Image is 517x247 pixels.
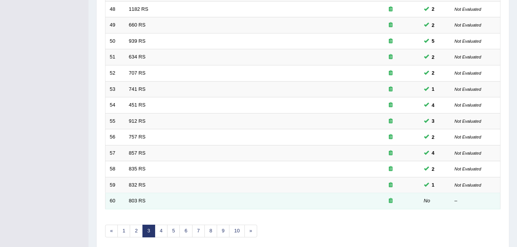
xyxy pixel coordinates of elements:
small: Not Evaluated [455,7,481,12]
a: 1182 RS [129,6,149,12]
a: 939 RS [129,38,146,44]
a: 757 RS [129,134,146,140]
span: You can still take this question [429,5,438,13]
td: 58 [105,161,125,177]
div: Exam occurring question [366,102,415,109]
td: 60 [105,193,125,209]
div: Exam occurring question [366,22,415,29]
td: 57 [105,145,125,161]
a: 912 RS [129,118,146,124]
small: Not Evaluated [455,119,481,123]
a: 3 [142,225,155,237]
td: 54 [105,97,125,113]
td: 59 [105,177,125,193]
span: You can still take this question [429,133,438,141]
a: 451 RS [129,102,146,108]
span: You can still take this question [429,101,438,109]
a: 835 RS [129,166,146,172]
a: 4 [155,225,167,237]
a: 10 [229,225,244,237]
div: – [455,197,496,205]
a: 857 RS [129,150,146,156]
a: 741 RS [129,86,146,92]
small: Not Evaluated [455,103,481,107]
td: 51 [105,49,125,65]
td: 55 [105,113,125,129]
div: Exam occurring question [366,53,415,61]
a: » [244,225,257,237]
span: You can still take this question [429,53,438,61]
span: You can still take this question [429,181,438,189]
a: 832 RS [129,182,146,188]
a: 2 [130,225,142,237]
div: Exam occurring question [366,182,415,189]
a: 7 [192,225,205,237]
td: 53 [105,81,125,97]
td: 52 [105,65,125,81]
small: Not Evaluated [455,183,481,187]
a: « [105,225,118,237]
span: You can still take this question [429,165,438,173]
a: 9 [217,225,229,237]
span: You can still take this question [429,37,438,45]
div: Exam occurring question [366,70,415,77]
div: Exam occurring question [366,150,415,157]
div: Exam occurring question [366,134,415,141]
div: Exam occurring question [366,118,415,125]
span: You can still take this question [429,21,438,29]
a: 707 RS [129,70,146,76]
div: Exam occurring question [366,38,415,45]
div: Exam occurring question [366,86,415,93]
td: 49 [105,17,125,33]
td: 56 [105,129,125,145]
small: Not Evaluated [455,71,481,75]
td: 48 [105,1,125,17]
small: Not Evaluated [455,23,481,27]
a: 8 [204,225,217,237]
div: Exam occurring question [366,165,415,173]
span: You can still take this question [429,117,438,125]
span: You can still take this question [429,149,438,157]
div: Exam occurring question [366,197,415,205]
small: Not Evaluated [455,151,481,155]
small: Not Evaluated [455,39,481,43]
div: Exam occurring question [366,6,415,13]
em: No [424,198,430,204]
span: You can still take this question [429,69,438,77]
a: 634 RS [129,54,146,60]
span: You can still take this question [429,85,438,93]
a: 1 [117,225,130,237]
a: 660 RS [129,22,146,28]
small: Not Evaluated [455,55,481,59]
a: 5 [167,225,180,237]
small: Not Evaluated [455,87,481,92]
a: 6 [179,225,192,237]
td: 50 [105,33,125,49]
a: 803 RS [129,198,146,204]
small: Not Evaluated [455,135,481,139]
small: Not Evaluated [455,167,481,171]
